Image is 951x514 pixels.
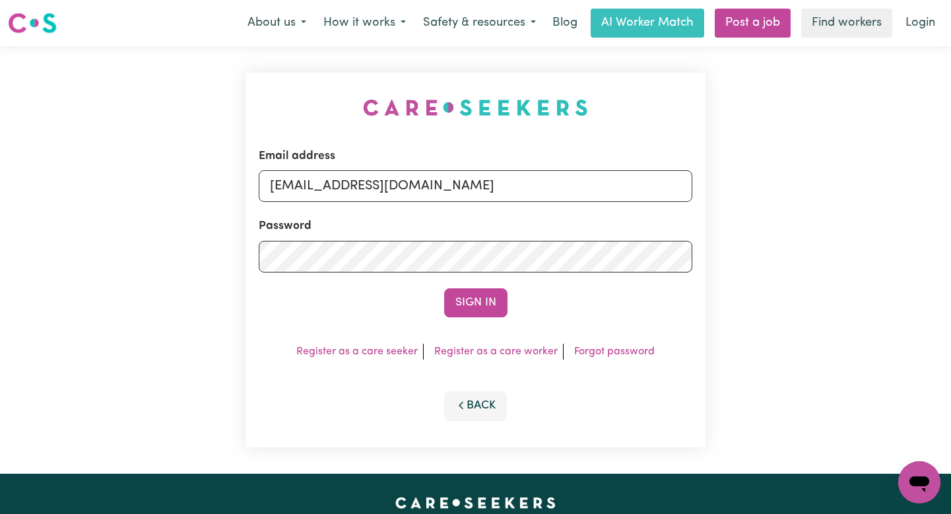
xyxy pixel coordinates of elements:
a: Blog [544,9,585,38]
a: Careseekers logo [8,8,57,38]
iframe: Button to launch messaging window [898,461,940,503]
img: Careseekers logo [8,11,57,35]
button: Sign In [444,288,508,317]
a: AI Worker Match [591,9,704,38]
a: Login [898,9,943,38]
label: Email address [259,148,335,165]
label: Password [259,218,312,235]
button: How it works [315,9,414,37]
button: About us [239,9,315,37]
a: Find workers [801,9,892,38]
a: Careseekers home page [395,498,556,508]
a: Register as a care seeker [296,346,418,357]
button: Back [444,391,508,420]
a: Register as a care worker [434,346,558,357]
input: Email address [259,170,692,202]
a: Forgot password [574,346,655,357]
a: Post a job [715,9,791,38]
button: Safety & resources [414,9,544,37]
